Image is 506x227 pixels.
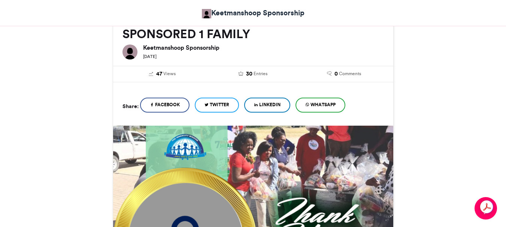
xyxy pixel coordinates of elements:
span: 0 [334,70,338,78]
h5: Share: [122,101,139,111]
a: Twitter [195,98,239,113]
h2: SPONSORED 1 FAMILY [122,27,384,41]
h6: Keetmanshoop Sponsorship [143,45,384,50]
span: WhatsApp [310,101,336,108]
a: WhatsApp [296,98,345,113]
small: [DATE] [143,54,157,59]
img: Keetmanshoop Sponsorship [122,45,137,59]
span: 30 [246,70,252,78]
a: LinkedIn [244,98,290,113]
span: Comments [339,70,361,77]
span: Entries [254,70,267,77]
iframe: chat widget [475,197,499,220]
a: Facebook [140,98,190,113]
a: 30 Entries [213,70,293,78]
a: 0 Comments [304,70,384,78]
a: 47 Views [122,70,202,78]
span: Facebook [155,101,180,108]
span: LinkedIn [259,101,281,108]
img: Keetmanshoop Sponsorship [202,9,211,18]
a: Keetmanshoop Sponsorship [202,7,304,18]
span: 47 [156,70,162,78]
span: Views [163,70,176,77]
span: Twitter [210,101,229,108]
